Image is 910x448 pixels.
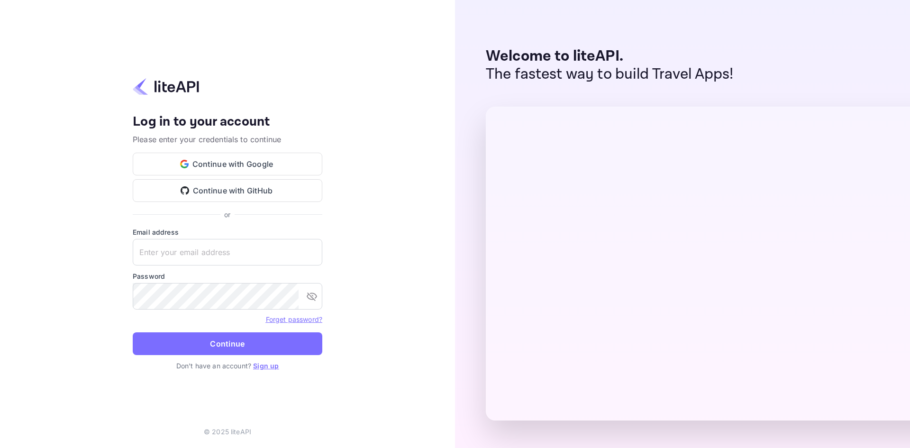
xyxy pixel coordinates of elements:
label: Password [133,271,322,281]
a: Sign up [253,362,279,370]
p: © 2025 liteAPI [204,427,251,437]
h4: Log in to your account [133,114,322,130]
input: Enter your email address [133,239,322,265]
p: The fastest way to build Travel Apps! [486,65,734,83]
button: Continue with Google [133,153,322,175]
a: Forget password? [266,315,322,323]
button: Continue [133,332,322,355]
button: toggle password visibility [302,287,321,306]
button: Continue with GitHub [133,179,322,202]
p: Don't have an account? [133,361,322,371]
p: Welcome to liteAPI. [486,47,734,65]
label: Email address [133,227,322,237]
p: Please enter your credentials to continue [133,134,322,145]
a: Forget password? [266,314,322,324]
p: or [224,210,230,219]
img: liteapi [133,77,199,96]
